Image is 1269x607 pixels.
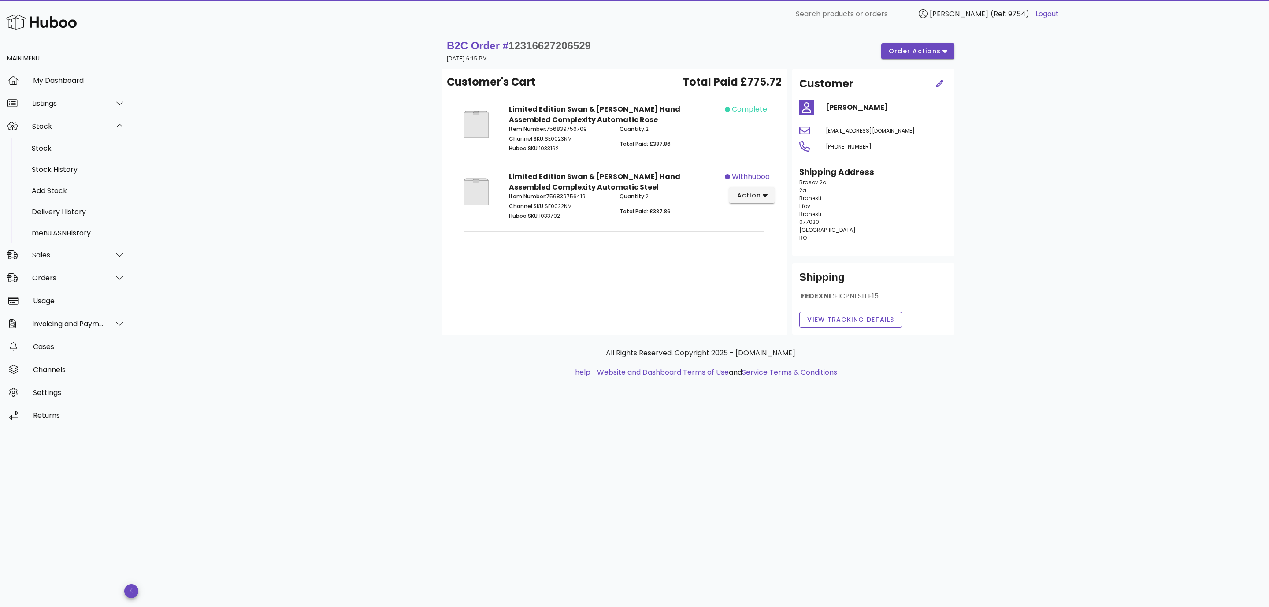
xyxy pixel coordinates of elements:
div: Channels [33,365,125,374]
strong: B2C Order # [447,40,591,52]
p: SE0023NM [509,135,609,143]
div: Stock [32,144,125,153]
span: [EMAIL_ADDRESS][DOMAIN_NAME] [826,127,915,134]
span: Item Number: [509,193,546,200]
small: [DATE] 6:15 PM [447,56,487,62]
span: Quantity: [620,125,646,133]
p: All Rights Reserved. Copyright 2025 - [DOMAIN_NAME] [449,348,953,358]
span: Huboo SKU: [509,145,539,152]
div: Settings [33,388,125,397]
h4: [PERSON_NAME] [826,102,947,113]
img: Product Image [454,171,498,212]
img: Product Image [454,104,498,145]
div: menu.ASNHistory [32,229,125,237]
a: Website and Dashboard Terms of Use [597,367,729,377]
div: Listings [32,99,104,108]
span: View Tracking details [807,315,894,324]
p: 1033162 [509,145,609,153]
span: 12316627206529 [508,40,591,52]
span: Huboo SKU: [509,212,539,220]
h2: Customer [799,76,853,92]
a: Logout [1035,9,1059,19]
div: Stock History [32,165,125,174]
span: Total Paid: £387.86 [620,140,671,148]
span: Customer's Cart [447,74,535,90]
div: Cases [33,343,125,351]
li: and [594,367,837,378]
a: Service Terms & Conditions [742,367,837,377]
button: action [729,187,775,203]
span: action [736,191,761,200]
span: order actions [888,47,941,56]
div: Sales [32,251,104,259]
span: Brasov 2a [799,179,827,186]
p: 756839756709 [509,125,609,133]
div: My Dashboard [33,76,125,85]
div: Delivery History [32,208,125,216]
strong: Limited Edition Swan & [PERSON_NAME] Hand Assembled Complexity Automatic Rose [509,104,680,125]
div: Stock [32,122,104,130]
div: FEDEXNL: [799,291,947,308]
span: [PHONE_NUMBER] [826,143,872,150]
span: Total Paid: £387.86 [620,208,671,215]
span: [PERSON_NAME] [930,9,988,19]
div: Add Stock [32,186,125,195]
span: Channel SKU: [509,135,545,142]
span: Branesti [799,194,821,202]
div: Shipping [799,270,947,291]
span: Total Paid £775.72 [683,74,782,90]
span: Item Number: [509,125,546,133]
span: Channel SKU: [509,202,545,210]
div: Returns [33,411,125,420]
span: Branesti [799,210,821,218]
button: order actions [881,43,954,59]
p: 1033792 [509,212,609,220]
span: [GEOGRAPHIC_DATA] [799,226,856,234]
p: 2 [620,125,720,133]
span: withhuboo [732,171,770,182]
strong: Limited Edition Swan & [PERSON_NAME] Hand Assembled Complexity Automatic Steel [509,171,680,192]
span: Ilfov [799,202,810,210]
span: (Ref: 9754) [991,9,1029,19]
button: View Tracking details [799,312,902,328]
p: 2 [620,193,720,201]
span: 077030 [799,218,819,226]
span: 2a [799,186,806,194]
span: complete [732,104,767,115]
span: FICPNLSITE15 [834,291,879,301]
span: RO [799,234,807,242]
div: Invoicing and Payments [32,320,104,328]
p: 756839756419 [509,193,609,201]
a: help [575,367,590,377]
span: Quantity: [620,193,646,200]
img: Huboo Logo [6,12,77,31]
p: SE0022NM [509,202,609,210]
h3: Shipping Address [799,166,947,179]
div: Orders [32,274,104,282]
div: Usage [33,297,125,305]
